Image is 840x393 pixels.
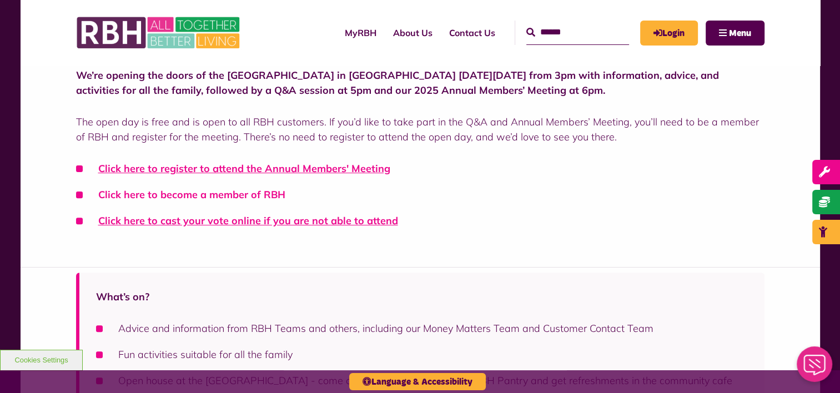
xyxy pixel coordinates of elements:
[98,162,390,175] a: Click here to register to attend the Annual Members' Meeting
[336,18,385,48] a: MyRBH
[96,347,748,362] li: Fun activities suitable for all the family
[76,11,243,54] img: RBH
[76,114,764,144] p: The open day is free and is open to all RBH customers. If you’d like to take part in the Q&A and ...
[706,21,764,46] button: Navigation
[729,29,751,38] span: Menu
[385,18,441,48] a: About Us
[96,290,149,303] strong: What’s on?
[76,69,719,97] strong: We’re opening the doors of the [GEOGRAPHIC_DATA] in [GEOGRAPHIC_DATA] [DATE][DATE] from 3pm with ...
[349,373,486,390] button: Language & Accessibility
[790,343,840,393] iframe: Netcall Web Assistant for live chat
[98,214,398,227] a: Click here to cast your vote online if you are not able to attend - open in a new tab
[526,21,629,44] input: Search
[441,18,504,48] a: Contact Us
[640,21,698,46] a: MyRBH
[96,321,748,336] li: Advice and information from RBH Teams and others, including our Money Matters Team and Customer C...
[98,188,285,201] a: Click here to become a member of RBH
